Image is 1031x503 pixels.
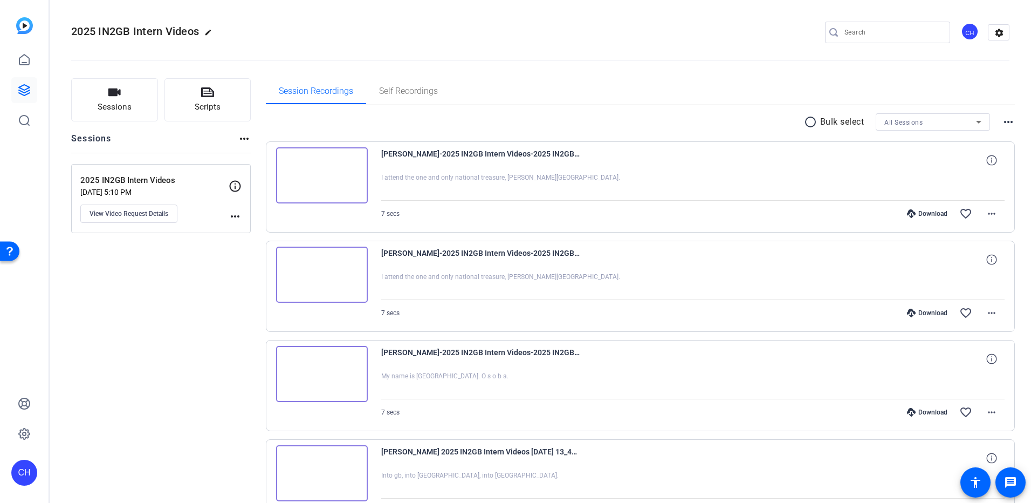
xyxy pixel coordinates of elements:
[844,26,941,39] input: Search
[959,307,972,320] mat-icon: favorite_border
[959,207,972,220] mat-icon: favorite_border
[961,23,980,42] ngx-avatar: Claire Holmes
[381,346,581,372] span: [PERSON_NAME]-2025 IN2GB Intern Videos-2025 IN2GB Intern Videos-1754096607745-webcam
[820,115,864,128] p: Bulk select
[276,147,368,203] img: thumb-nail
[98,101,132,113] span: Sessions
[985,406,998,419] mat-icon: more_horiz
[961,23,979,40] div: CH
[71,78,158,121] button: Sessions
[381,409,400,416] span: 7 secs
[381,247,581,273] span: [PERSON_NAME]-2025 IN2GB Intern Videos-2025 IN2GB Intern Videos-1754096710663-webcam
[238,132,251,145] mat-icon: more_horiz
[379,87,438,96] span: Self Recordings
[195,101,221,113] span: Scripts
[229,210,242,223] mat-icon: more_horiz
[279,87,353,96] span: Session Recordings
[988,25,1010,41] mat-icon: settings
[969,476,982,489] mat-icon: accessibility
[71,25,199,38] span: 2025 IN2GB Intern Videos
[884,119,923,126] span: All Sessions
[80,174,229,187] p: 2025 IN2GB Intern Videos
[276,445,368,501] img: thumb-nail
[902,309,953,317] div: Download
[1002,115,1015,128] mat-icon: more_horiz
[90,209,168,218] span: View Video Request Details
[381,445,581,471] span: [PERSON_NAME] 2025 IN2GB Intern Videos [DATE] 13_40_58
[1004,476,1017,489] mat-icon: message
[902,408,953,417] div: Download
[164,78,251,121] button: Scripts
[985,307,998,320] mat-icon: more_horiz
[11,460,37,486] div: CH
[276,346,368,402] img: thumb-nail
[804,115,820,128] mat-icon: radio_button_unchecked
[381,309,400,317] span: 7 secs
[381,210,400,217] span: 7 secs
[80,188,229,196] p: [DATE] 5:10 PM
[276,247,368,303] img: thumb-nail
[80,205,177,223] button: View Video Request Details
[71,132,112,153] h2: Sessions
[16,17,33,34] img: blue-gradient.svg
[959,406,972,419] mat-icon: favorite_border
[902,209,953,218] div: Download
[985,207,998,220] mat-icon: more_horiz
[204,29,217,42] mat-icon: edit
[381,147,581,173] span: [PERSON_NAME]-2025 IN2GB Intern Videos-2025 IN2GB Intern Videos-1754096781177-webcam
